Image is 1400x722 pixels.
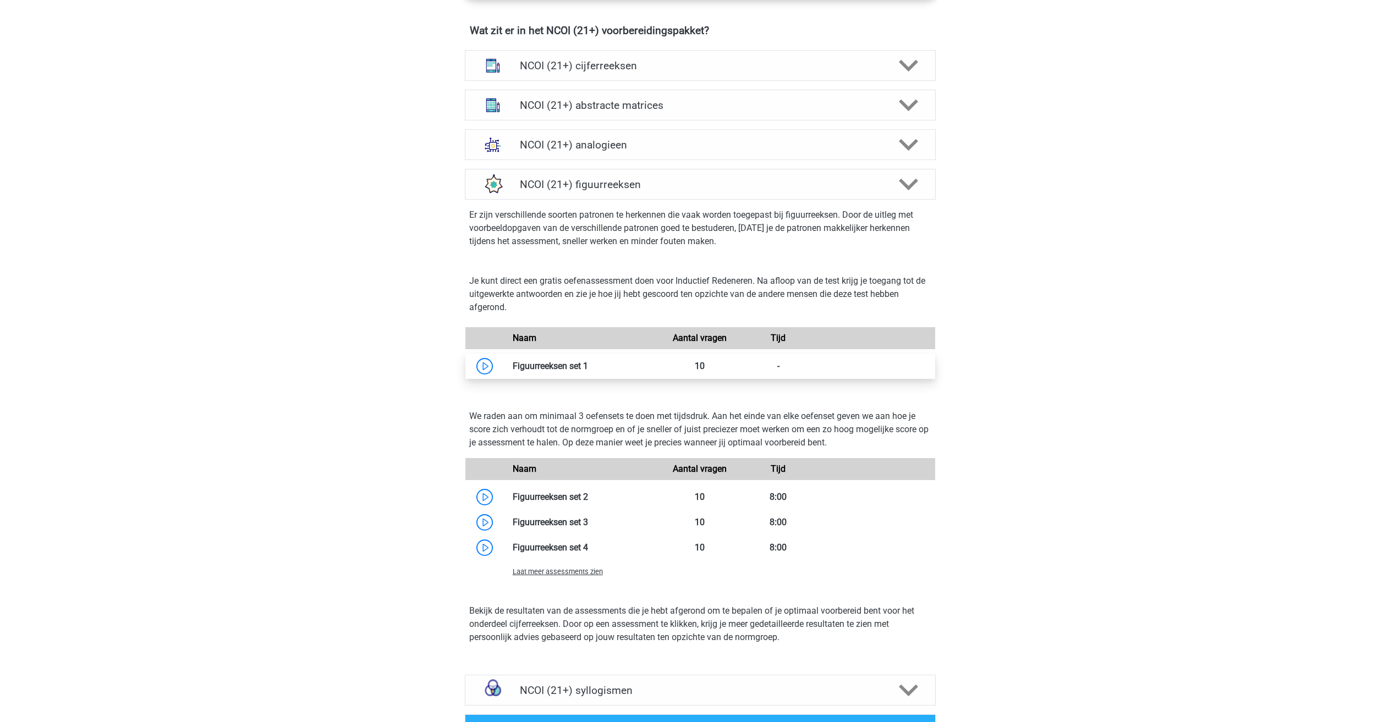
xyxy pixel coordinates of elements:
h4: NCOI (21+) abstracte matrices [520,99,880,112]
div: Figuurreeksen set 4 [504,541,661,554]
div: Figuurreeksen set 1 [504,360,661,373]
h4: NCOI (21+) cijferreeksen [520,59,880,72]
img: cijferreeksen [479,51,507,80]
img: syllogismen [479,676,507,704]
img: figuurreeksen [479,170,507,199]
div: Figuurreeksen set 2 [504,490,661,504]
h4: Wat zit er in het NCOI (21+) voorbereidingspakket? [470,24,931,37]
p: Bekijk de resultaten van de assessments die je hebt afgerond om te bepalen of je optimaal voorber... [469,604,931,644]
a: abstracte matrices NCOI (21+) abstracte matrices [460,90,940,120]
a: figuurreeksen NCOI (21+) figuurreeksen [460,169,940,200]
div: Figuurreeksen set 3 [504,516,661,529]
div: Naam [504,332,661,345]
p: Je kunt direct een gratis oefenassessment doen voor Inductief Redeneren. Na afloop van de test kr... [469,274,931,314]
a: cijferreeksen NCOI (21+) cijferreeksen [460,50,940,81]
p: We raden aan om minimaal 3 oefensets te doen met tijdsdruk. Aan het einde van elke oefenset geven... [469,410,931,449]
img: analogieen [479,130,507,159]
div: Tijd [739,332,817,345]
h4: NCOI (21+) syllogismen [520,684,880,697]
img: abstracte matrices [479,91,507,119]
div: Aantal vragen [661,462,739,476]
a: syllogismen NCOI (21+) syllogismen [460,675,940,706]
p: Er zijn verschillende soorten patronen te herkennen die vaak worden toegepast bij figuurreeksen. ... [469,208,931,248]
div: Naam [504,462,661,476]
h4: NCOI (21+) figuurreeksen [520,178,880,191]
h4: NCOI (21+) analogieen [520,139,880,151]
span: Laat meer assessments zien [513,567,603,576]
div: Aantal vragen [661,332,739,345]
a: analogieen NCOI (21+) analogieen [460,129,940,160]
div: Tijd [739,462,817,476]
